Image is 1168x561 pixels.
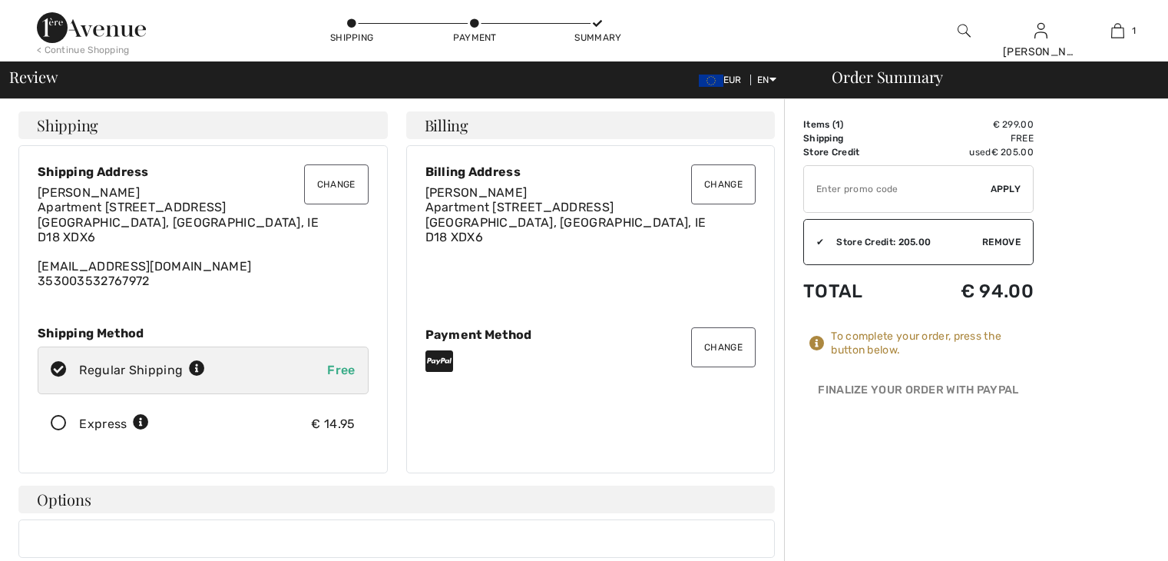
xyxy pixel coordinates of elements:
div: Payment [452,31,498,45]
div: ✔ [804,235,824,249]
div: < Continue Shopping [37,43,130,57]
iframe: PayPal [803,405,1034,440]
span: [PERSON_NAME] [38,185,140,200]
td: Store Credit [803,145,907,159]
div: To complete your order, press the button below. [831,330,1034,357]
span: EUR [699,75,748,85]
img: Euro [699,75,723,87]
input: Promo code [804,166,991,212]
div: [EMAIL_ADDRESS][DOMAIN_NAME] 353003532767972 [38,185,369,288]
span: Remove [982,235,1021,249]
span: 1 [835,119,840,130]
td: Items ( ) [803,118,907,131]
span: Apartment [STREET_ADDRESS] [GEOGRAPHIC_DATA], [GEOGRAPHIC_DATA], IE D18 XDX6 [425,200,706,244]
button: Change [304,164,369,204]
img: My Bag [1111,22,1124,40]
div: Regular Shipping [79,361,205,380]
div: Order Summary [813,69,1159,85]
img: My Info [1034,22,1047,40]
div: Shipping [329,31,375,45]
a: Sign In [1034,23,1047,38]
div: Billing Address [425,164,756,179]
img: 1ère Avenue [37,12,146,43]
span: EN [757,75,776,85]
td: € 299.00 [907,118,1034,131]
span: Apartment [STREET_ADDRESS] [GEOGRAPHIC_DATA], [GEOGRAPHIC_DATA], IE D18 XDX6 [38,200,319,244]
div: Store Credit: 205.00 [824,235,982,249]
a: 1 [1080,22,1155,40]
div: Summary [574,31,620,45]
img: search the website [958,22,971,40]
td: used [907,145,1034,159]
td: Free [907,131,1034,145]
span: [PERSON_NAME] [425,185,528,200]
span: Review [9,69,58,85]
div: Express [79,415,149,433]
span: Shipping [37,118,98,133]
td: Shipping [803,131,907,145]
td: Total [803,265,907,317]
span: 1 [1132,24,1136,38]
span: € 205.00 [991,147,1034,158]
button: Change [691,327,756,367]
h4: Options [18,486,775,513]
td: € 94.00 [907,265,1034,317]
div: Payment Method [425,327,756,342]
div: € 14.95 [311,415,355,433]
span: Billing [425,118,468,133]
span: Apply [991,182,1021,196]
button: Change [691,164,756,204]
div: Shipping Address [38,164,369,179]
span: Free [327,363,355,377]
iframe: Opens a widget where you can find more information [1070,515,1153,553]
div: [PERSON_NAME] [1003,44,1078,60]
div: Shipping Method [38,326,369,340]
div: Finalize Your Order with PayPal [803,382,1034,405]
